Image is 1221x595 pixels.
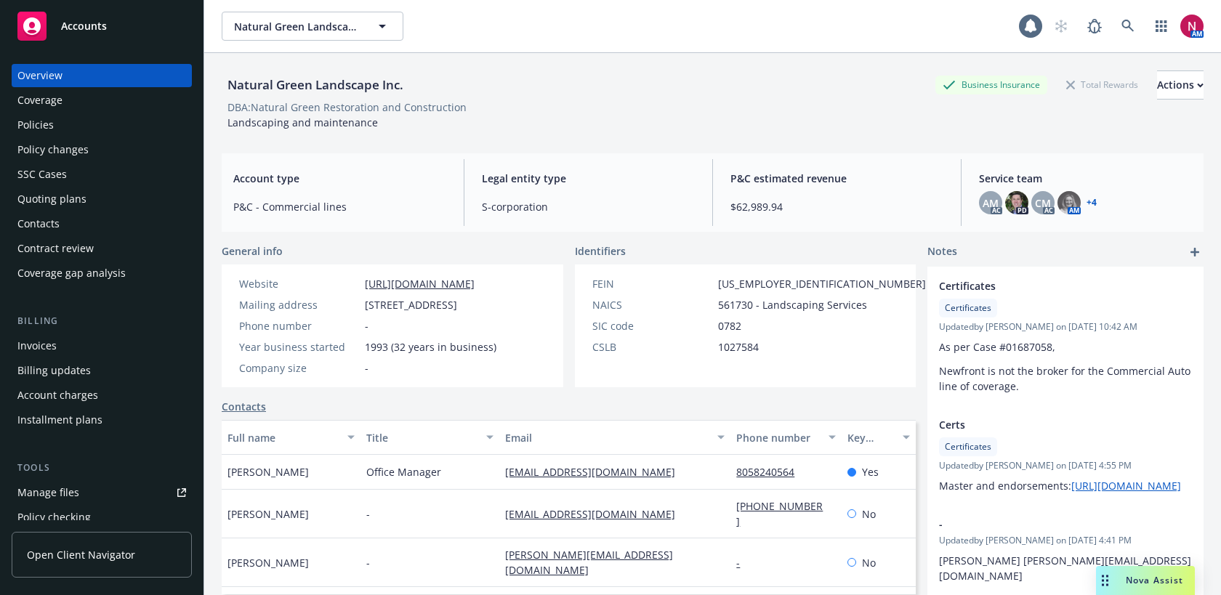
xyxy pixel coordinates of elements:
button: Phone number [730,420,842,455]
div: Policies [17,113,54,137]
span: - [366,555,370,570]
span: No [862,506,876,522]
button: Full name [222,420,360,455]
img: photo [1005,191,1028,214]
span: Service team [979,171,1192,186]
a: [URL][DOMAIN_NAME] [365,277,475,291]
a: Coverage [12,89,192,112]
span: [US_EMPLOYER_IDENTIFICATION_NUMBER] [718,276,926,291]
div: Contract review [17,237,94,260]
span: Landscaping and maintenance [227,116,378,129]
div: Account charges [17,384,98,407]
button: Natural Green Landscape Inc. [222,12,403,41]
span: S-corporation [482,199,695,214]
a: Accounts [12,6,192,46]
div: Company size [239,360,359,376]
span: Notes [927,243,957,261]
div: Overview [17,64,63,87]
span: Natural Green Landscape Inc. [234,19,360,34]
a: Installment plans [12,408,192,432]
a: Search [1113,12,1143,41]
span: Updated by [PERSON_NAME] on [DATE] 4:55 PM [939,459,1192,472]
a: Switch app [1147,12,1176,41]
div: Manage files [17,481,79,504]
a: Invoices [12,334,192,357]
button: Email [499,420,730,455]
span: [PERSON_NAME] [227,506,309,522]
div: DBA: Natural Green Restoration and Construction [227,100,467,115]
div: Natural Green Landscape Inc. [222,76,409,94]
span: 0782 [718,318,741,333]
a: Account charges [12,384,192,407]
button: Key contact [842,420,916,455]
div: Total Rewards [1059,76,1145,94]
div: Invoices [17,334,57,357]
span: Nova Assist [1126,574,1183,586]
span: - [366,506,370,522]
span: - [365,360,368,376]
a: - [736,556,751,570]
span: Yes [862,464,879,479]
span: CM [1035,195,1051,211]
div: CertsCertificatesUpdatedby [PERSON_NAME] on [DATE] 4:55 PMMaster and endorsements:[URL][DOMAIN_NAME] [927,405,1204,505]
div: Tools [12,461,192,475]
span: Certificates [945,440,991,453]
a: Contacts [222,399,266,414]
div: Phone number [239,318,359,333]
span: No [862,555,876,570]
span: - [365,318,368,333]
div: Year business started [239,339,359,355]
p: As per Case #01687058, [939,339,1192,355]
div: SSC Cases [17,163,67,186]
a: Contract review [12,237,192,260]
button: Actions [1157,70,1204,100]
a: [URL][DOMAIN_NAME] [1071,479,1181,493]
div: Coverage [17,89,63,112]
span: Updated by [PERSON_NAME] on [DATE] 10:42 AM [939,320,1192,333]
div: CertificatesCertificatesUpdatedby [PERSON_NAME] on [DATE] 10:42 AMAs per Case #01687058,Newfront ... [927,267,1204,405]
span: Accounts [61,20,107,32]
a: Contacts [12,212,192,235]
a: +4 [1087,198,1097,207]
span: [PERSON_NAME] [227,555,309,570]
span: Account type [233,171,446,186]
div: Actions [1157,71,1204,99]
span: 561730 - Landscaping Services [718,297,867,312]
div: Quoting plans [17,187,86,211]
div: CSLB [592,339,712,355]
div: Installment plans [17,408,102,432]
a: Report a Bug [1080,12,1109,41]
span: 1027584 [718,339,759,355]
a: Policy changes [12,138,192,161]
span: $62,989.94 [730,199,943,214]
span: Updated by [PERSON_NAME] on [DATE] 4:41 PM [939,534,1192,547]
a: Manage files [12,481,192,504]
div: Title [366,430,477,445]
div: Mailing address [239,297,359,312]
span: 1993 (32 years in business) [365,339,496,355]
div: SIC code [592,318,712,333]
a: Start snowing [1047,12,1076,41]
span: General info [222,243,283,259]
div: Email [505,430,709,445]
span: Open Client Navigator [27,547,135,562]
div: Coverage gap analysis [17,262,126,285]
p: [PERSON_NAME] [PERSON_NAME][EMAIL_ADDRESS][DOMAIN_NAME] [939,553,1192,583]
span: Certificates [945,301,991,315]
a: add [1186,243,1204,261]
span: [PERSON_NAME] [227,464,309,479]
span: Legal entity type [482,171,695,186]
span: P&C - Commercial lines [233,199,446,214]
a: Quoting plans [12,187,192,211]
div: Billing [12,314,192,328]
div: Policy checking [17,506,91,529]
div: Policy changes [17,138,89,161]
span: AM [983,195,999,211]
a: Coverage gap analysis [12,262,192,285]
div: NAICS [592,297,712,312]
p: Newfront is not the broker for the Commercial Auto line of coverage. [939,363,1192,394]
div: Full name [227,430,339,445]
span: Certificates [939,278,1154,294]
a: SSC Cases [12,163,192,186]
span: Certs [939,417,1154,432]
